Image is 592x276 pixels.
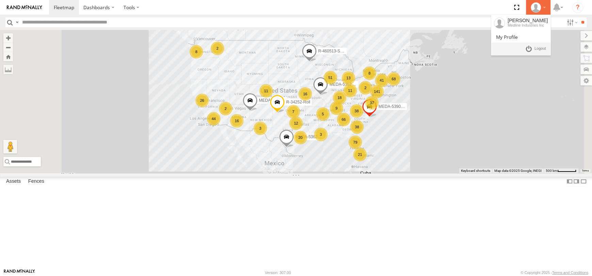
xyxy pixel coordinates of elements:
[324,71,337,84] div: 51
[3,177,24,186] label: Assets
[461,168,490,173] button: Keyboard shortcuts
[353,148,367,161] div: 21
[314,128,328,141] div: 3
[286,100,310,104] span: R-34252-Roll
[572,2,583,13] i: ?
[286,105,300,118] div: 7
[544,168,578,173] button: Map Scale: 500 km per 52 pixels
[348,135,362,149] div: 79
[207,112,220,126] div: 44
[14,17,20,27] label: Search Query
[580,177,587,186] label: Hide Summary Table
[253,121,267,135] div: 3
[337,113,350,126] div: 66
[582,169,589,172] a: Terms (opens in new tab)
[318,49,348,54] span: R-460513-Swing
[508,18,548,23] div: [PERSON_NAME]
[387,72,400,86] div: 68
[342,71,355,85] div: 13
[316,107,330,121] div: 5
[333,91,346,104] div: 18
[508,23,548,27] div: Medline Industries Inc
[350,120,364,134] div: 38
[528,2,548,13] div: Marcos Avelar
[298,87,312,101] div: 16
[294,131,307,144] div: 20
[494,169,542,173] span: Map data ©2025 Google, INEGI
[350,104,363,118] div: 38
[566,177,573,186] label: Dock Summary Table to the Left
[378,104,413,109] span: MEDA-539001-Roll
[359,81,372,95] div: 2
[259,84,273,98] div: 11
[3,52,13,61] button: Zoom Home
[370,85,384,98] div: 141
[211,42,224,55] div: 2
[3,65,13,74] label: Measure
[259,98,294,103] span: MEDA-535214-Roll
[3,140,17,153] button: Drag Pegman onto the map to open Street View
[330,101,343,115] div: 9
[265,271,291,275] div: Version: 307.00
[573,177,580,186] label: Dock Summary Table to the Right
[230,114,244,128] div: 16
[546,169,557,173] span: 500 km
[363,66,376,80] div: 8
[4,269,35,276] a: Visit our Website
[3,43,13,52] button: Zoom out
[375,74,389,87] div: 41
[289,116,303,130] div: 12
[190,45,203,59] div: 8
[365,96,379,110] div: 37
[552,271,588,275] a: Terms and Conditions
[25,177,48,186] label: Fences
[295,135,330,140] span: MEDA-536205-Roll
[7,5,42,10] img: rand-logo.svg
[343,84,357,97] div: 11
[521,271,588,275] div: © Copyright 2025 -
[3,33,13,43] button: Zoom in
[329,82,364,87] span: MEDA-535204-Roll
[564,17,579,27] label: Search Filter Options
[580,76,592,85] label: Map Settings
[219,102,232,115] div: 2
[195,94,209,107] div: 26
